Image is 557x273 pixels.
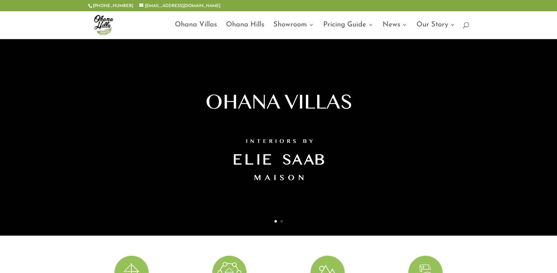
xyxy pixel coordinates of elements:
a: [EMAIL_ADDRESS][DOMAIN_NAME] [139,4,220,8]
a: Our Story [416,22,455,39]
a: Showroom [273,22,314,39]
img: ohana-hills [89,11,118,39]
a: Ohana Villas [175,22,217,39]
a: 2 [280,220,283,223]
a: Ohana Hills [226,22,264,39]
a: News [383,22,407,39]
a: Pricing Guide [323,22,373,39]
a: 1 [274,220,277,223]
a: [PHONE_NUMBER] [93,4,133,8]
